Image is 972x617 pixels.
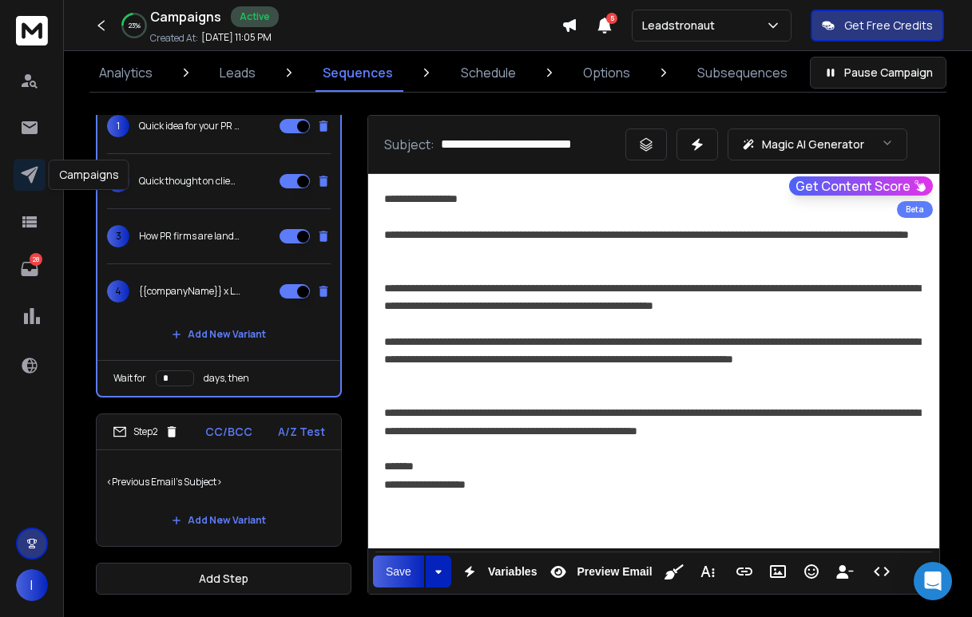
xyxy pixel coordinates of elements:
li: Step1CC/BCCA/Z Test1Quick idea for your PR firm2Quick thought on client pipeline3How PR firms are... [96,52,342,397]
p: Created At: [150,32,198,45]
a: Options [573,53,640,92]
p: Leadstronaut [642,18,721,34]
div: Active [231,6,279,27]
button: Insert Link (⌘K) [729,556,760,587]
p: {{companyName}} x Leadstronaut [139,285,241,298]
p: 28 [30,253,42,266]
p: <Previous Email's Subject> [106,460,331,504]
span: Variables [485,565,541,579]
button: Magic AI Generator [728,129,907,160]
button: Emoticons [796,556,827,587]
h1: Campaigns [150,7,221,26]
p: Leads [220,63,256,82]
button: Pause Campaign [810,57,946,89]
p: 23 % [129,21,141,30]
div: Open Intercom Messenger [914,562,952,600]
p: Sequences [323,63,393,82]
li: Step2CC/BCCA/Z Test<Previous Email's Subject>Add New Variant [96,413,342,547]
p: Quick thought on client pipeline [139,175,241,188]
a: 28 [14,253,46,285]
span: 3 [107,225,129,247]
button: Add Step [96,563,351,595]
p: Subsequences [697,63,788,82]
button: Add New Variant [159,504,279,536]
p: How PR firms are landing clients [139,230,241,243]
p: [DATE] 11:05 PM [201,31,272,44]
button: Clean HTML [659,556,689,587]
p: Options [583,63,630,82]
div: Beta [897,201,933,218]
button: Insert Unsubscribe Link [830,556,860,587]
button: More Text [692,556,723,587]
button: Preview Email [543,556,655,587]
div: Step 2 [113,425,179,439]
button: Variables [454,556,541,587]
a: Subsequences [688,53,797,92]
p: Magic AI Generator [762,136,864,152]
span: Preview Email [573,565,655,579]
p: A/Z Test [278,424,325,440]
button: I [16,569,48,601]
span: 5 [606,13,617,24]
p: days, then [204,372,249,385]
span: 4 [107,280,129,303]
button: Save [373,556,424,587]
p: Analytics [99,63,153,82]
span: 1 [107,115,129,137]
p: Get Free Credits [844,18,933,34]
a: Analytics [89,53,162,92]
button: Insert Image (⌘P) [763,556,793,587]
p: Schedule [461,63,516,82]
p: Wait for [113,372,146,385]
button: Get Free Credits [811,10,944,42]
button: Get Content Score [789,176,933,196]
p: Subject: [384,135,434,154]
div: Campaigns [49,160,129,190]
p: Quick idea for your PR firm [139,120,241,132]
button: Add New Variant [159,318,279,350]
a: Schedule [451,53,526,92]
p: CC/BCC [205,424,252,440]
a: Leads [210,53,265,92]
a: Sequences [313,53,403,92]
button: Code View [867,556,897,587]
